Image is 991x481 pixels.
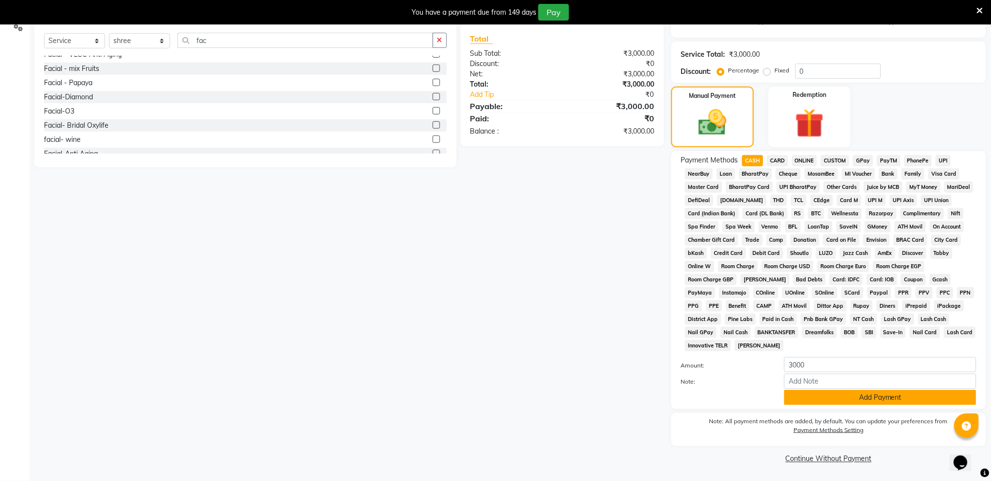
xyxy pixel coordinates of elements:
span: Room Charge [718,261,758,272]
input: Amount [784,357,976,372]
span: [DOMAIN_NAME] [717,195,767,206]
span: Comp [767,234,787,246]
span: PayTM [877,155,901,166]
span: Debit Card [750,248,784,259]
span: PhonePe [904,155,932,166]
label: Manual Payment [689,92,736,100]
span: PayMaya [685,287,715,298]
span: SaveIN [837,221,861,232]
span: UPI BharatPay [777,182,820,193]
span: Pine Labs [725,314,756,325]
span: Bad Debts [793,274,826,285]
span: On Account [930,221,964,232]
span: Instamojo [719,287,749,298]
span: Online W [685,261,714,272]
div: Facial - mix Fruits [44,64,99,74]
span: BOB [841,327,858,338]
div: ₹3,000.00 [562,69,661,79]
div: ₹0 [562,113,661,124]
span: City Card [931,234,961,246]
span: Innovative TELR [685,340,731,351]
span: Nail Cash [721,327,751,338]
span: BTC [808,208,824,219]
span: Pnb Bank GPay [801,314,846,325]
span: PPC [937,287,953,298]
span: Juice by MCB [864,182,903,193]
button: Pay [538,4,569,21]
span: bKash [685,248,707,259]
input: Search or Scan [177,33,433,48]
span: Razorpay [866,208,897,219]
label: Amount: [674,361,777,370]
span: Shoutlo [787,248,812,259]
span: Tabby [930,248,952,259]
span: Room Charge Euro [817,261,869,272]
span: SOnline [812,287,837,298]
button: Add Payment [784,390,976,405]
span: Card: IDFC [830,274,863,285]
span: COnline [753,287,779,298]
span: UPI Union [921,195,952,206]
span: Card (DL Bank) [743,208,788,219]
span: Nail GPay [685,327,717,338]
span: Complimentary [901,208,945,219]
div: You have a payment due from 149 days [412,7,536,18]
div: Service Total: [681,49,726,60]
label: Percentage [728,66,760,75]
span: BRAC Card [894,234,928,246]
div: ₹3,000.00 [562,100,661,112]
div: ₹3,000.00 [562,79,661,90]
span: SCard [841,287,863,298]
iframe: chat widget [950,442,981,471]
span: ATH Movil [779,300,810,312]
span: UPI M [865,195,886,206]
span: CEdge [811,195,833,206]
label: Note: All payment methods are added, by default. You can update your preferences from [681,417,976,438]
span: Loan [717,168,735,180]
span: Lash GPay [881,314,914,325]
span: Coupon [901,274,926,285]
span: Bank [879,168,898,180]
span: Card M [837,195,861,206]
span: NearBuy [685,168,713,180]
span: Jazz Cash [840,248,871,259]
span: PPV [916,287,933,298]
span: Payment Methods [681,155,738,165]
span: BharatPay Card [726,182,773,193]
label: Note: [674,377,777,386]
span: Save-In [881,327,906,338]
span: MosamBee [805,168,838,180]
span: Total [470,34,493,44]
span: Venmo [759,221,782,232]
span: Other Cards [824,182,860,193]
span: Room Charge EGP [873,261,925,272]
span: PPE [706,300,722,312]
div: facial- wine [44,135,81,145]
div: Facial- Bridal Oxylife [44,120,109,131]
div: Total: [463,79,562,90]
span: Dittor App [814,300,847,312]
span: Spa Finder [685,221,719,232]
span: Spa Week [723,221,755,232]
span: Rupay [851,300,873,312]
div: Net: [463,69,562,79]
div: Facial - Papaya [44,78,92,88]
span: Card on File [823,234,859,246]
span: MyT Money [906,182,941,193]
span: PPR [895,287,912,298]
span: District App [685,314,721,325]
span: Gcash [930,274,951,285]
span: Chamber Gift Card [685,234,738,246]
span: Room Charge GBP [685,274,737,285]
span: Family [902,168,925,180]
div: Facial-Anti Aging [44,149,98,159]
span: CAMP [753,300,775,312]
div: Payable: [463,100,562,112]
span: AmEx [875,248,896,259]
span: Diners [877,300,899,312]
span: CASH [742,155,763,166]
div: ₹0 [562,59,661,69]
span: GPay [853,155,873,166]
div: Facial-Diamond [44,92,93,102]
span: GMoney [865,221,891,232]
